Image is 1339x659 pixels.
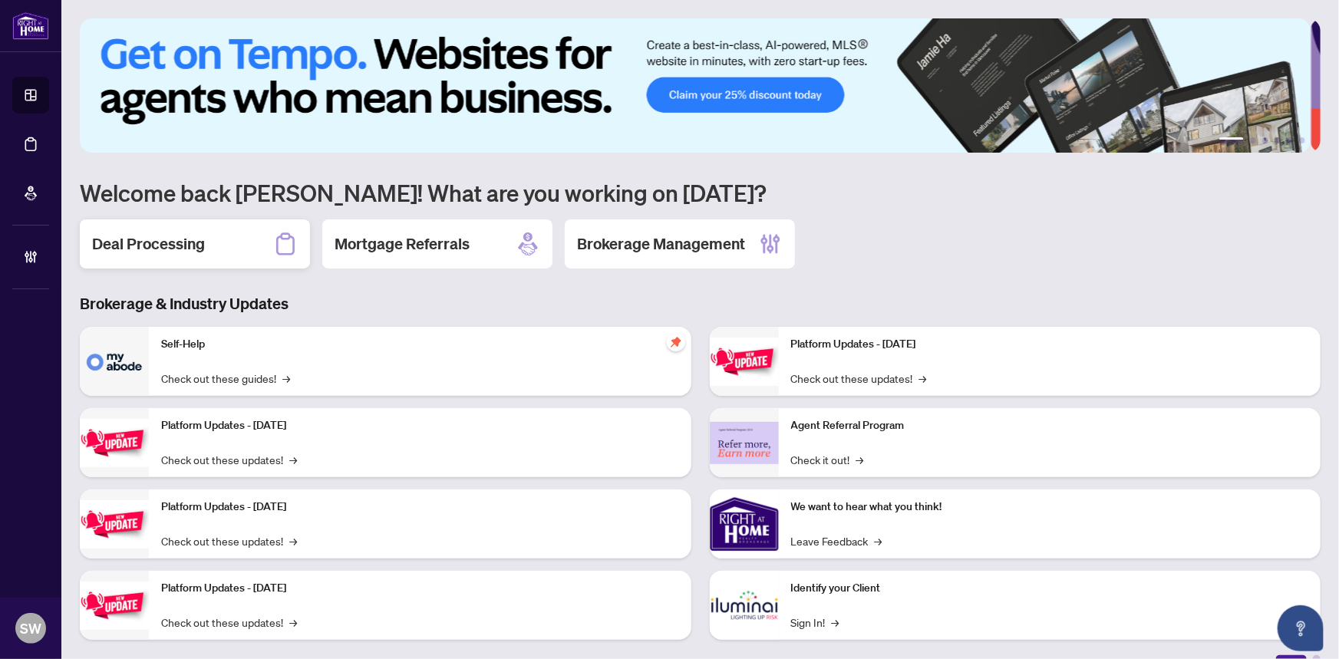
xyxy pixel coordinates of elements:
[791,532,882,549] a: Leave Feedback→
[161,451,297,468] a: Check out these updates!→
[289,451,297,468] span: →
[710,338,779,386] img: Platform Updates - June 23, 2025
[1287,137,1293,143] button: 5
[161,336,679,353] p: Self-Help
[161,499,679,516] p: Platform Updates - [DATE]
[20,618,41,639] span: SW
[791,451,864,468] a: Check it out!→
[161,532,297,549] a: Check out these updates!→
[80,327,149,396] img: Self-Help
[791,499,1309,516] p: We want to hear what you think!
[577,233,745,255] h2: Brokerage Management
[161,417,679,434] p: Platform Updates - [DATE]
[80,582,149,630] img: Platform Updates - July 8, 2025
[161,580,679,597] p: Platform Updates - [DATE]
[12,12,49,40] img: logo
[80,18,1311,153] img: Slide 0
[791,580,1309,597] p: Identify your Client
[832,614,839,631] span: →
[161,614,297,631] a: Check out these updates!→
[1219,137,1244,143] button: 1
[1278,605,1324,651] button: Open asap
[161,370,290,387] a: Check out these guides!→
[710,489,779,559] img: We want to hear what you think!
[919,370,927,387] span: →
[791,614,839,631] a: Sign In!→
[791,336,1309,353] p: Platform Updates - [DATE]
[710,571,779,640] img: Identify your Client
[335,233,470,255] h2: Mortgage Referrals
[282,370,290,387] span: →
[667,333,685,351] span: pushpin
[856,451,864,468] span: →
[80,419,149,467] img: Platform Updates - September 16, 2025
[80,500,149,549] img: Platform Updates - July 21, 2025
[80,293,1321,315] h3: Brokerage & Industry Updates
[1275,137,1281,143] button: 4
[80,178,1321,207] h1: Welcome back [PERSON_NAME]! What are you working on [DATE]?
[1262,137,1268,143] button: 3
[791,370,927,387] a: Check out these updates!→
[92,233,205,255] h2: Deal Processing
[791,417,1309,434] p: Agent Referral Program
[289,614,297,631] span: →
[710,422,779,464] img: Agent Referral Program
[875,532,882,549] span: →
[289,532,297,549] span: →
[1299,137,1305,143] button: 6
[1250,137,1256,143] button: 2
